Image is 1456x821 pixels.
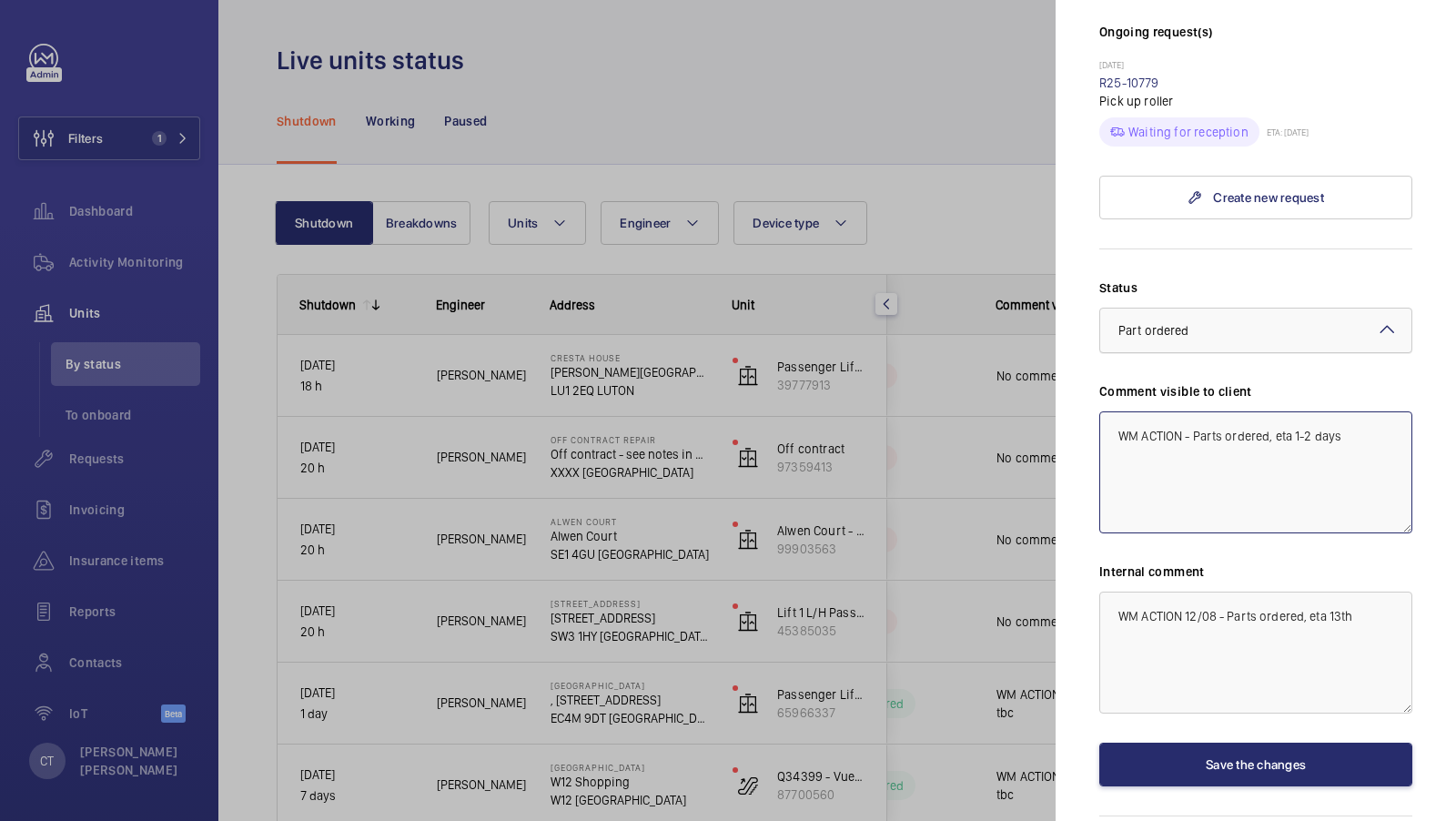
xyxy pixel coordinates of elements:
[1099,76,1159,90] a: R25-10779
[1099,59,1412,74] p: [DATE]
[1099,743,1412,786] button: Save the changes
[1099,382,1412,400] label: Comment visible to client
[1099,279,1412,297] label: Status
[1118,323,1189,338] span: Part ordered
[1099,176,1412,219] a: Create new request
[1099,92,1412,110] p: Pick up roller
[1128,123,1249,141] p: Waiting for reception
[1099,23,1412,59] h3: Ongoing request(s)
[1259,127,1309,137] p: ETA: [DATE]
[1099,563,1412,581] label: Internal comment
